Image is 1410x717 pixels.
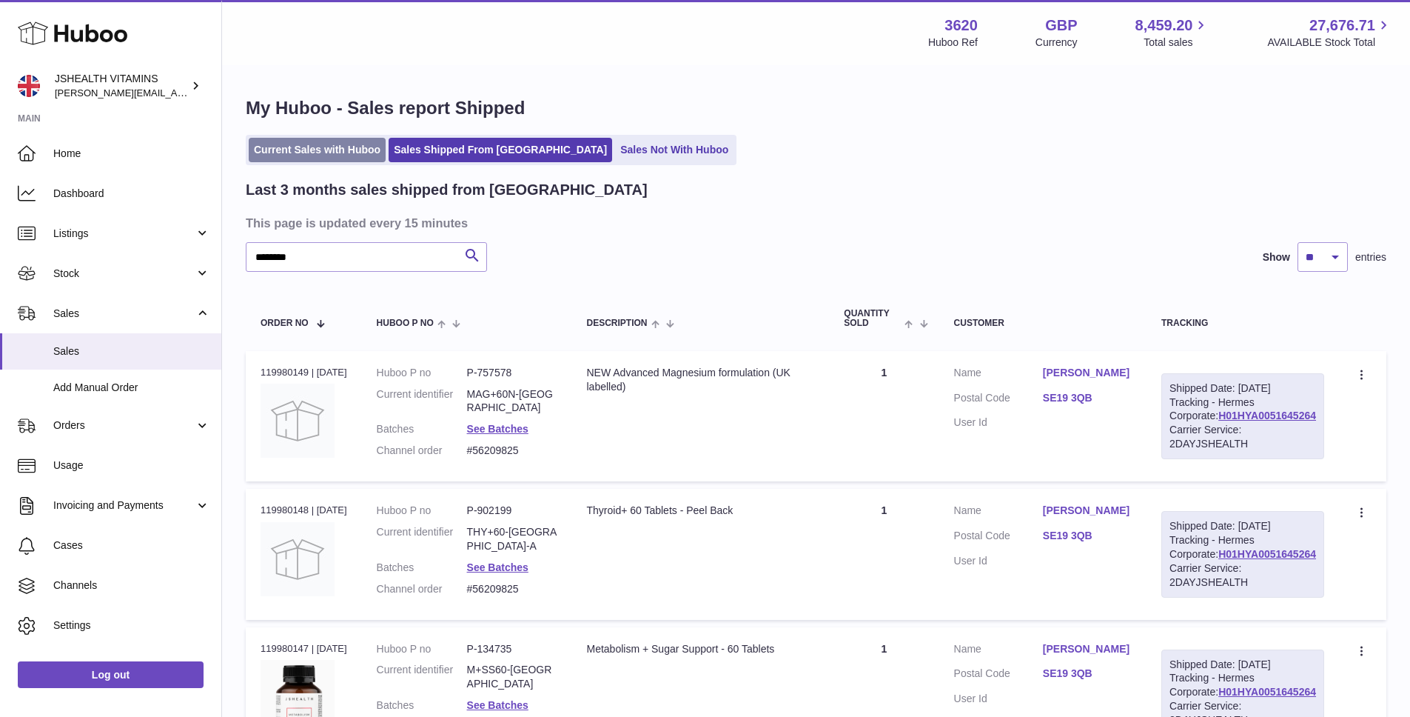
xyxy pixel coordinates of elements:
span: AVAILABLE Stock Total [1267,36,1392,50]
span: Total sales [1144,36,1209,50]
dd: P-902199 [467,504,557,518]
div: Carrier Service: 2DAYJSHEALTH [1169,423,1316,451]
dd: M+SS60-[GEOGRAPHIC_DATA] [467,663,557,691]
a: SE19 3QB [1043,391,1132,405]
span: Description [586,319,647,328]
td: 1 [829,489,939,619]
dt: User Id [954,416,1043,430]
span: Home [53,147,210,161]
dt: User Id [954,692,1043,706]
strong: GBP [1045,16,1077,36]
img: no-photo.jpg [261,522,335,596]
a: Sales Shipped From [GEOGRAPHIC_DATA] [389,138,612,162]
dd: P-134735 [467,642,557,656]
dt: User Id [954,554,1043,568]
h3: This page is updated every 15 minutes [246,215,1383,231]
dd: P-757578 [467,366,557,380]
dd: #56209825 [467,582,557,596]
span: Quantity Sold [844,309,901,328]
div: 119980148 | [DATE] [261,504,347,517]
dt: Batches [377,422,467,436]
span: Listings [53,227,195,241]
dt: Huboo P no [377,504,467,518]
a: 27,676.71 AVAILABLE Stock Total [1267,16,1392,50]
dt: Batches [377,698,467,713]
div: Thyroid+ 60 Tablets - Peel Back [586,504,814,518]
span: entries [1355,250,1386,264]
span: Settings [53,618,210,633]
div: Metabolism + Sugar Support - 60 Tablets [586,642,814,656]
dt: Name [954,642,1043,660]
a: Log out [18,661,204,688]
div: NEW Advanced Magnesium formulation (UK labelled) [586,366,814,394]
a: H01HYA0051645264 [1218,410,1316,421]
a: [PERSON_NAME] [1043,366,1132,380]
span: Orders [53,418,195,433]
div: Tracking [1161,319,1324,328]
div: Customer [954,319,1132,328]
span: 27,676.71 [1309,16,1375,36]
a: H01HYA0051645264 [1218,686,1316,698]
a: H01HYA0051645264 [1218,548,1316,560]
span: Dashboard [53,187,210,201]
span: Stock [53,267,195,281]
span: 8,459.20 [1135,16,1193,36]
dt: Name [954,366,1043,384]
span: [PERSON_NAME][EMAIL_ADDRESS][DOMAIN_NAME] [55,87,297,99]
dt: Current identifier [377,525,467,553]
a: [PERSON_NAME] [1043,642,1132,656]
a: SE19 3QB [1043,529,1132,543]
dt: Huboo P no [377,642,467,656]
dt: Postal Code [954,529,1043,547]
div: 119980149 | [DATE] [261,366,347,379]
a: SE19 3QB [1043,667,1132,681]
dt: Name [954,504,1043,521]
strong: 3620 [944,16,978,36]
div: JSHEALTH VITAMINS [55,72,188,100]
span: Channels [53,578,210,593]
div: Huboo Ref [928,36,978,50]
a: See Batches [467,561,528,573]
dt: Huboo P no [377,366,467,380]
dt: Channel order [377,444,467,458]
span: Huboo P no [377,319,434,328]
span: Usage [53,458,210,473]
span: Sales [53,344,210,358]
h2: Last 3 months sales shipped from [GEOGRAPHIC_DATA] [246,180,648,200]
td: 1 [829,351,939,481]
div: Currency [1035,36,1078,50]
dt: Postal Code [954,391,1043,409]
div: Shipped Date: [DATE] [1169,658,1316,672]
img: no-photo.jpg [261,384,335,458]
a: See Batches [467,699,528,711]
dt: Current identifier [377,663,467,691]
a: 8,459.20 Total sales [1135,16,1210,50]
div: Tracking - Hermes Corporate: [1161,373,1324,459]
div: Tracking - Hermes Corporate: [1161,511,1324,597]
dd: #56209825 [467,444,557,458]
div: 119980147 | [DATE] [261,642,347,656]
a: Sales Not With Huboo [615,138,733,162]
span: Add Manual Order [53,381,210,395]
dd: THY+60-[GEOGRAPHIC_DATA]-A [467,525,557,553]
a: See Batches [467,423,528,435]
a: [PERSON_NAME] [1043,504,1132,518]
dt: Channel order [377,582,467,596]
span: Sales [53,307,195,321]
label: Show [1263,250,1290,264]
span: Cases [53,538,210,553]
span: Invoicing and Payments [53,498,195,513]
a: Current Sales with Huboo [249,138,386,162]
img: francesca@jshealthvitamins.com [18,75,40,97]
div: Shipped Date: [DATE] [1169,519,1316,533]
dt: Postal Code [954,667,1043,684]
dt: Current identifier [377,387,467,416]
h1: My Huboo - Sales report Shipped [246,96,1386,120]
dt: Batches [377,561,467,575]
dd: MAG+60N-[GEOGRAPHIC_DATA] [467,387,557,416]
div: Shipped Date: [DATE] [1169,381,1316,396]
div: Carrier Service: 2DAYJSHEALTH [1169,561,1316,590]
span: Order No [261,319,309,328]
